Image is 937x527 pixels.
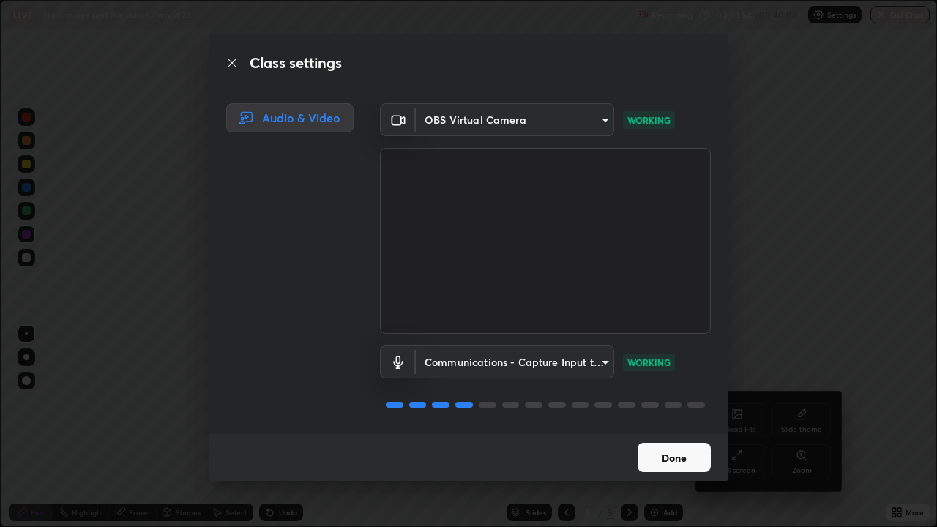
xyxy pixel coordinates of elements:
[416,345,614,378] div: OBS Virtual Camera
[226,103,354,132] div: Audio & Video
[416,103,614,136] div: OBS Virtual Camera
[638,443,711,472] button: Done
[627,356,671,369] p: WORKING
[250,52,342,74] h2: Class settings
[627,113,671,127] p: WORKING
